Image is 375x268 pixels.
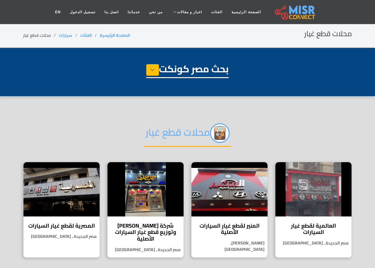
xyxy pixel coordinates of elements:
[112,222,179,242] h4: شركة [PERSON_NAME] وتوزيع قطع غيار السيارات الأصلية
[144,6,167,18] a: من نحن
[80,31,92,39] a: الفئات
[191,240,268,253] p: [PERSON_NAME], [GEOGRAPHIC_DATA]
[146,63,229,78] h1: بحث مصر كونكت
[275,240,352,246] p: مصر الجديدة , [GEOGRAPHIC_DATA]
[20,162,104,258] a: المصرية لقطع غيار السيارات المصرية لقطع غيار السيارات مصر الجديدة , [GEOGRAPHIC_DATA]
[107,162,184,216] img: شركة أحمد حمدي لاستيراد وتوزيع قطع غيار السيارات الأصلية
[104,162,187,258] a: شركة أحمد حمدي لاستيراد وتوزيع قطع غيار السيارات الأصلية شركة [PERSON_NAME] وتوزيع قطع غيار السيا...
[23,32,59,39] li: محلات قطع غيار
[23,233,100,240] p: مصر الجديدة , [GEOGRAPHIC_DATA]
[100,6,123,18] a: اتصل بنا
[51,6,65,18] a: EN
[280,222,347,235] h4: العالمية لقطع غيار السيارات
[65,6,100,18] a: تسجيل الدخول
[275,5,315,20] img: main.misr_connect
[196,222,263,235] h4: المنير لقطع غيار السيارات الأصلية
[304,30,352,38] h2: محلات قطع غيار
[191,162,268,216] img: المنير لقطع غيار السيارات الأصلية
[271,162,355,258] a: العالمية لقطع غيار السيارات العالمية لقطع غيار السيارات مصر الجديدة , [GEOGRAPHIC_DATA]
[167,6,207,18] a: اخبار و مقالات
[123,6,144,18] a: خدماتنا
[59,31,72,39] a: سيارات
[28,222,95,229] h4: المصرية لقطع غيار السيارات
[227,6,265,18] a: الصفحة الرئيسية
[100,31,130,39] a: الصفحة الرئيسية
[144,123,231,147] h2: محلات قطع غيار
[107,247,184,253] p: مصر الجديدة , [GEOGRAPHIC_DATA]
[275,162,352,216] img: العالمية لقطع غيار السيارات
[206,6,227,18] a: الفئات
[177,9,202,15] span: اخبار و مقالات
[23,162,100,216] img: المصرية لقطع غيار السيارات
[210,123,230,143] img: DioDv1bSgH4l478P0vwz.png
[187,162,271,258] a: المنير لقطع غيار السيارات الأصلية المنير لقطع غيار السيارات الأصلية [PERSON_NAME], [GEOGRAPHIC_DATA]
